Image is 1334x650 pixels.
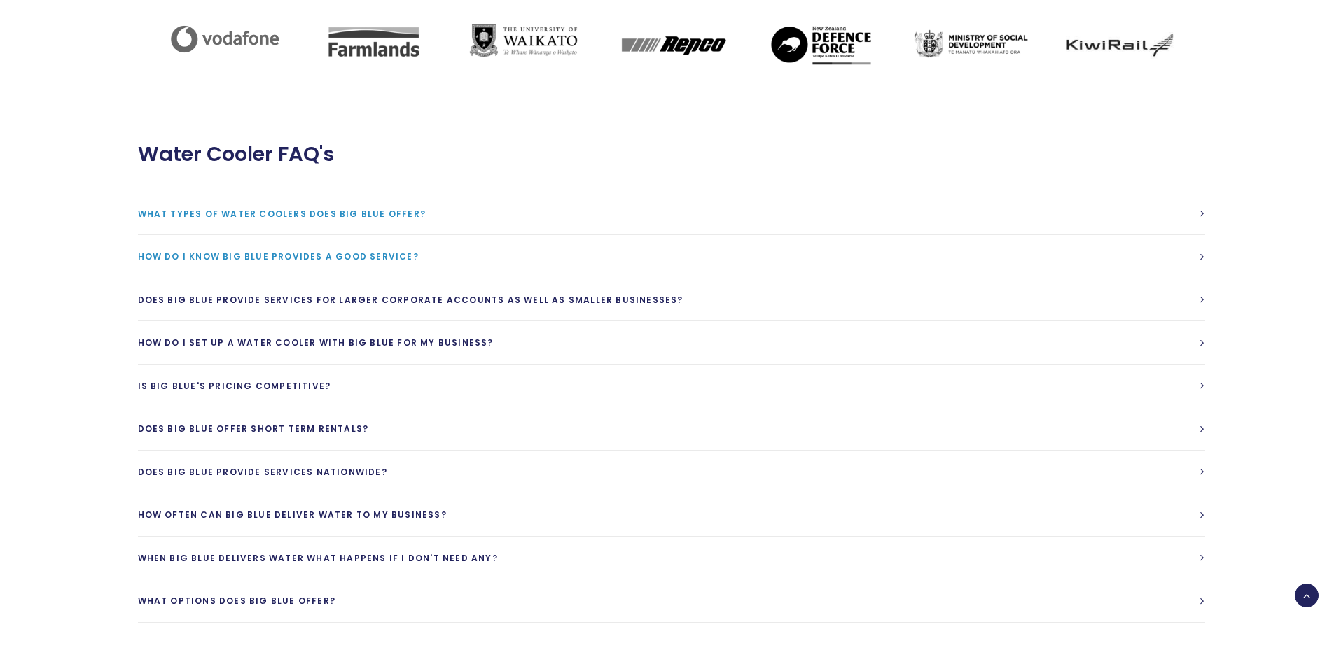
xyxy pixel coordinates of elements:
[138,235,1205,278] a: How do I know Big Blue provides a good service?
[138,337,494,348] span: How do I set up a water cooler with Big Blue for my business?
[138,142,334,167] span: Water Cooler FAQ's
[138,493,1205,536] a: How often can Big Blue deliver water to my business?
[138,192,1205,235] a: What types of water coolers does Big Blue offer?
[138,365,1205,407] a: Is Big Blue's Pricing competitive?
[1242,558,1314,630] iframe: Chatbot
[138,595,336,607] span: What options does Big Blue Offer?
[138,278,1205,321] a: Does Big Blue provide services for larger corporate accounts as well as smaller businesses?
[138,208,426,220] span: What types of water coolers does Big Blue offer?
[138,579,1205,622] a: What options does Big Blue Offer?
[138,509,447,521] span: How often can Big Blue deliver water to my business?
[138,451,1205,493] a: Does Big Blue provide services Nationwide?
[138,407,1205,450] a: Does Big Blue offer short term rentals?
[138,380,331,392] span: Is Big Blue's Pricing competitive?
[138,423,369,434] span: Does Big Blue offer short term rentals?
[138,294,683,306] span: Does Big Blue provide services for larger corporate accounts as well as smaller businesses?
[138,321,1205,364] a: How do I set up a water cooler with Big Blue for my business?
[138,537,1205,579] a: When Big Blue delivers water what happens if I don't need any?
[138,466,387,478] span: Does Big Blue provide services Nationwide?
[138,552,498,564] span: When Big Blue delivers water what happens if I don't need any?
[138,250,419,262] span: How do I know Big Blue provides a good service?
